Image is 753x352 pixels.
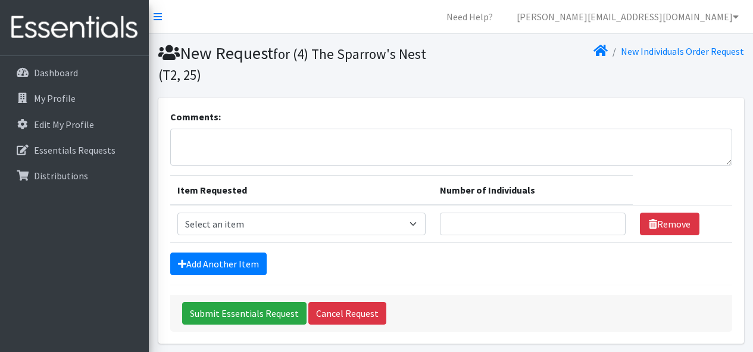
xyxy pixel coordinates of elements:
a: [PERSON_NAME][EMAIL_ADDRESS][DOMAIN_NAME] [507,5,748,29]
img: HumanEssentials [5,8,144,48]
p: Edit My Profile [34,119,94,130]
input: Submit Essentials Request [182,302,307,325]
a: Need Help? [437,5,502,29]
a: Distributions [5,164,144,188]
p: Dashboard [34,67,78,79]
p: Essentials Requests [34,144,115,156]
a: Add Another Item [170,253,267,275]
th: Item Requested [170,176,433,205]
th: Number of Individuals [433,176,633,205]
a: New Individuals Order Request [621,45,744,57]
a: Dashboard [5,61,144,85]
p: My Profile [34,92,76,104]
a: Edit My Profile [5,113,144,136]
a: My Profile [5,86,144,110]
h1: New Request [158,43,447,84]
a: Cancel Request [308,302,386,325]
small: for (4) The Sparrow's Nest (T2, 25) [158,45,426,83]
a: Remove [640,213,699,235]
a: Essentials Requests [5,138,144,162]
p: Distributions [34,170,88,182]
label: Comments: [170,110,221,124]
